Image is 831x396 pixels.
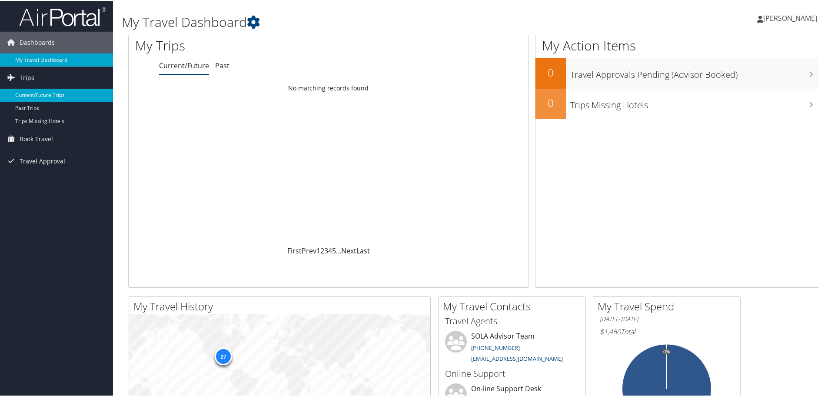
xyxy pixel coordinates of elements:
span: Travel Approval [20,150,65,171]
a: Past [215,60,229,70]
a: 0Trips Missing Hotels [535,88,819,118]
a: Prev [302,245,316,255]
a: [PHONE_NUMBER] [471,343,520,351]
div: 27 [215,347,232,364]
h1: My Travel Dashboard [122,12,591,30]
span: [PERSON_NAME] [763,13,817,22]
a: 2 [320,245,324,255]
a: [EMAIL_ADDRESS][DOMAIN_NAME] [471,354,563,362]
h2: My Travel History [133,298,430,313]
span: … [336,245,341,255]
img: airportal-logo.png [19,6,106,26]
h6: Total [600,326,734,336]
a: Current/Future [159,60,209,70]
h3: Travel Approvals Pending (Advisor Booked) [570,63,819,80]
h1: My Action Items [535,36,819,54]
h3: Online Support [445,367,579,379]
h2: 0 [535,64,566,79]
td: No matching records found [129,80,528,95]
a: 3 [324,245,328,255]
tspan: 0% [663,349,670,354]
span: Dashboards [20,31,55,53]
h2: My Travel Contacts [443,298,585,313]
h3: Trips Missing Hotels [570,94,819,110]
a: Next [341,245,356,255]
a: [PERSON_NAME] [757,4,826,30]
a: First [287,245,302,255]
h3: Travel Agents [445,314,579,326]
li: SOLA Advisor Team [441,330,583,366]
h1: My Trips [135,36,355,54]
h6: [DATE] - [DATE] [600,314,734,323]
a: Last [356,245,370,255]
span: Trips [20,66,34,88]
span: Book Travel [20,127,53,149]
a: 4 [328,245,332,255]
a: 1 [316,245,320,255]
a: 0Travel Approvals Pending (Advisor Booked) [535,57,819,88]
h2: 0 [535,95,566,110]
a: 5 [332,245,336,255]
h2: My Travel Spend [598,298,740,313]
span: $1,460 [600,326,621,336]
